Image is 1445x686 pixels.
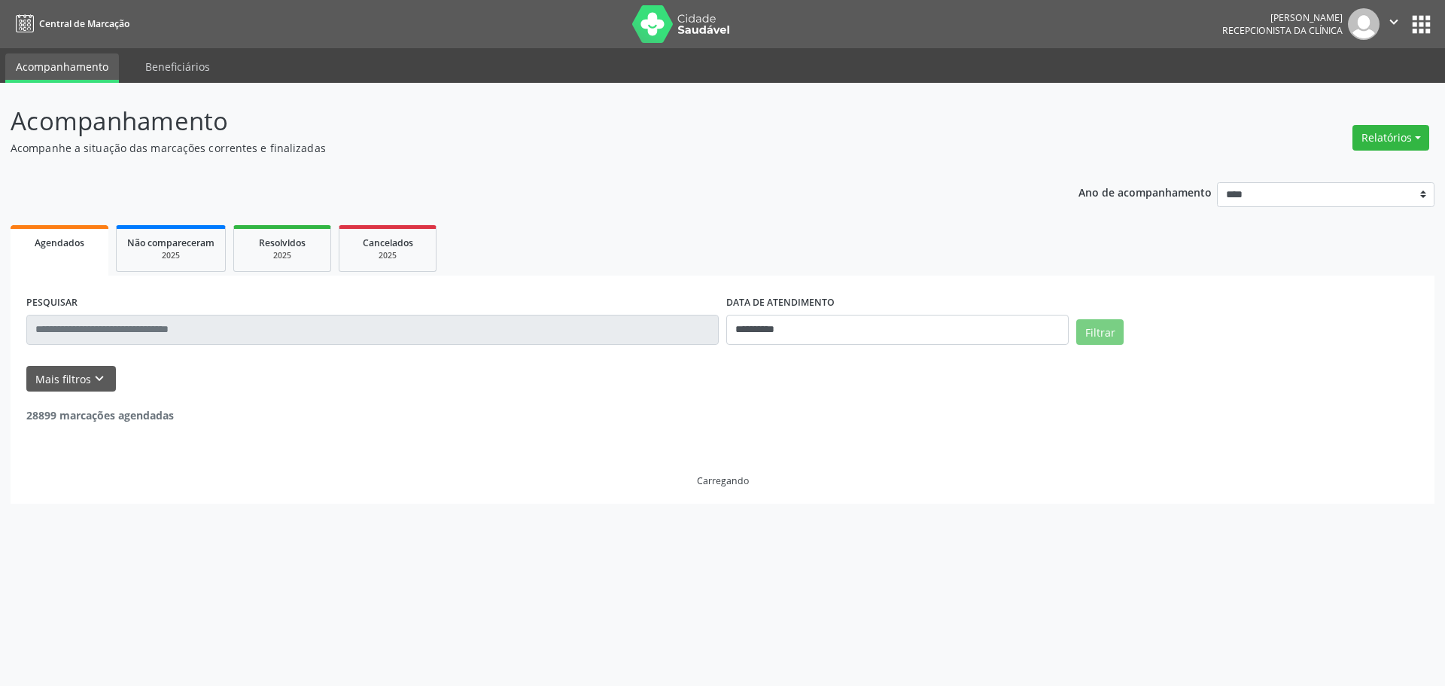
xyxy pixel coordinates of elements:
i: keyboard_arrow_down [91,370,108,387]
p: Acompanhe a situação das marcações correntes e finalizadas [11,140,1007,156]
p: Acompanhamento [11,102,1007,140]
div: [PERSON_NAME] [1222,11,1343,24]
a: Central de Marcação [11,11,129,36]
button: apps [1408,11,1434,38]
span: Agendados [35,236,84,249]
button:  [1380,8,1408,40]
button: Mais filtroskeyboard_arrow_down [26,366,116,392]
div: 2025 [127,250,214,261]
span: Não compareceram [127,236,214,249]
i:  [1386,14,1402,30]
a: Acompanhamento [5,53,119,83]
label: PESQUISAR [26,291,78,315]
div: Carregando [697,474,749,487]
span: Recepcionista da clínica [1222,24,1343,37]
div: 2025 [245,250,320,261]
strong: 28899 marcações agendadas [26,408,174,422]
button: Relatórios [1352,125,1429,151]
button: Filtrar [1076,319,1124,345]
span: Cancelados [363,236,413,249]
span: Resolvidos [259,236,306,249]
p: Ano de acompanhamento [1078,182,1212,201]
a: Beneficiários [135,53,221,80]
img: img [1348,8,1380,40]
span: Central de Marcação [39,17,129,30]
div: 2025 [350,250,425,261]
label: DATA DE ATENDIMENTO [726,291,835,315]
